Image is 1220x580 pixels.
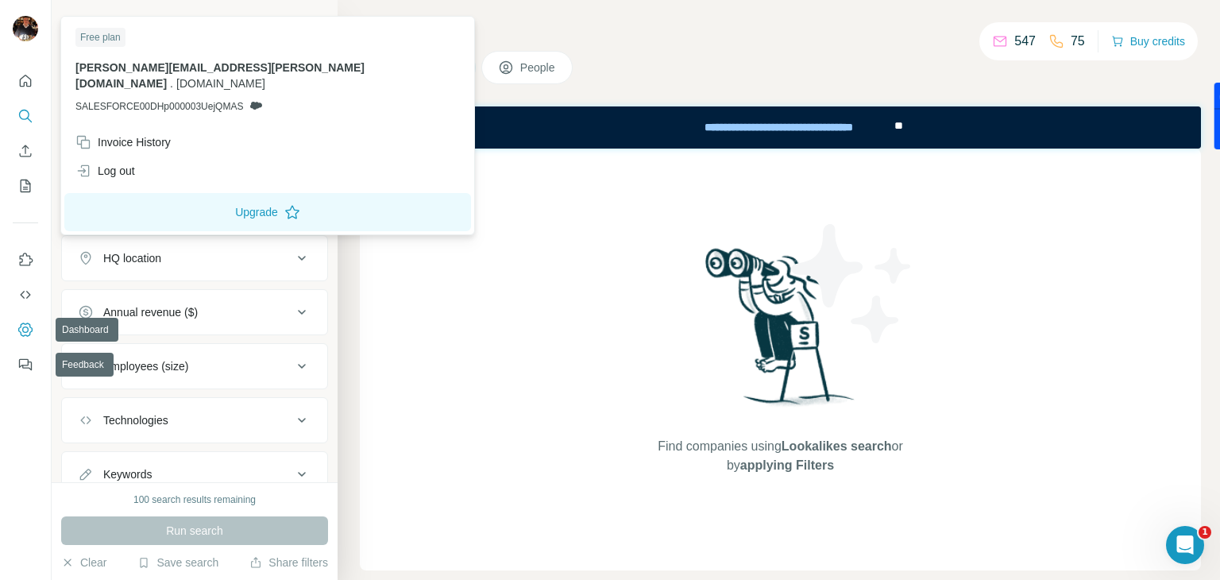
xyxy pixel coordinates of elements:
button: Hide [276,10,338,33]
span: [PERSON_NAME][EMAIL_ADDRESS][PERSON_NAME][DOMAIN_NAME] [75,61,365,90]
div: Invoice History [75,134,171,150]
button: Use Surfe API [13,280,38,309]
button: Share filters [249,555,328,570]
img: Avatar [13,16,38,41]
button: Feedback [13,350,38,379]
button: Employees (size) [62,347,327,385]
button: Save search [137,555,218,570]
button: HQ location [62,239,327,277]
div: Technologies [103,412,168,428]
span: [DOMAIN_NAME] [176,77,265,90]
button: Dashboard [13,315,38,344]
button: Buy credits [1111,30,1185,52]
div: Free plan [75,28,125,47]
span: People [520,60,557,75]
span: Find companies using or by [653,437,907,475]
span: 1 [1199,526,1211,539]
div: New search [61,14,111,29]
img: Surfe Illustration - Stars [781,212,924,355]
p: 547 [1014,32,1036,51]
img: Surfe Illustration - Woman searching with binoculars [698,244,863,421]
span: . [170,77,173,90]
div: Employees (size) [103,358,188,374]
div: Keywords [103,466,152,482]
button: Quick start [13,67,38,95]
span: SALESFORCE00DHp000003UejQMAS [75,99,243,114]
span: applying Filters [740,458,834,472]
button: Search [13,102,38,130]
button: Use Surfe on LinkedIn [13,246,38,274]
h4: Search [360,19,1201,41]
button: Enrich CSV [13,137,38,165]
p: 75 [1071,32,1085,51]
button: Upgrade [64,193,471,231]
button: Keywords [62,455,327,493]
div: 100 search results remaining [133,493,256,507]
button: Annual revenue ($) [62,293,327,331]
span: Lookalikes search [782,439,892,453]
button: Clear [61,555,106,570]
iframe: Intercom live chat [1166,526,1204,564]
div: HQ location [103,250,161,266]
div: Annual revenue ($) [103,304,198,320]
button: My lists [13,172,38,200]
button: Technologies [62,401,327,439]
iframe: Banner [360,106,1201,149]
div: Log out [75,163,135,179]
